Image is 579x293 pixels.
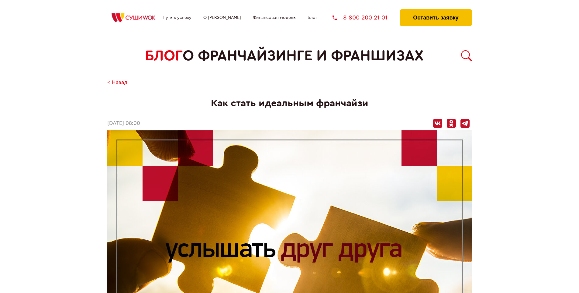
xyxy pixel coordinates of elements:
a: Путь к успеху [163,15,191,20]
a: 8 800 200 21 01 [333,15,388,21]
a: О [PERSON_NAME] [203,15,241,20]
span: БЛОГ [145,48,183,64]
button: Оставить заявку [400,9,472,26]
a: Блог [308,15,317,20]
span: 8 800 200 21 01 [343,15,388,21]
a: Финансовая модель [253,15,296,20]
span: о франчайзинге и франшизах [183,48,423,64]
h1: Как стать идеальным франчайзи [107,98,472,109]
time: [DATE] 08:00 [107,120,140,127]
a: < Назад [107,79,127,86]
